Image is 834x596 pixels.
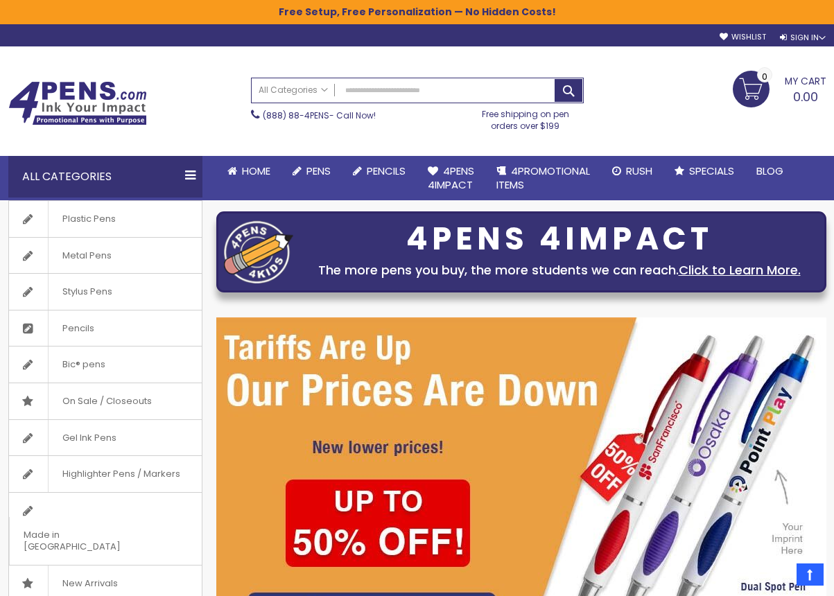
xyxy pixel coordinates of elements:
[9,238,202,274] a: Metal Pens
[216,156,281,186] a: Home
[663,156,745,186] a: Specials
[48,201,130,237] span: Plastic Pens
[485,156,601,201] a: 4PROMOTIONALITEMS
[626,164,652,178] span: Rush
[689,164,734,178] span: Specials
[417,156,485,201] a: 4Pens4impact
[9,456,202,492] a: Highlighter Pens / Markers
[259,85,328,96] span: All Categories
[242,164,270,178] span: Home
[467,103,584,131] div: Free shipping on pen orders over $199
[496,164,590,192] span: 4PROMOTIONAL ITEMS
[9,201,202,237] a: Plastic Pens
[48,274,126,310] span: Stylus Pens
[9,310,202,347] a: Pencils
[342,156,417,186] a: Pencils
[300,261,819,280] div: The more pens you buy, the more students we can reach.
[224,220,293,283] img: four_pen_logo.png
[780,33,826,43] div: Sign In
[300,225,819,254] div: 4PENS 4IMPACT
[679,261,801,279] a: Click to Learn More.
[9,493,202,565] a: Made in [GEOGRAPHIC_DATA]
[756,164,783,178] span: Blog
[9,420,202,456] a: Gel Ink Pens
[428,164,474,192] span: 4Pens 4impact
[263,109,329,121] a: (888) 88-4PENS
[9,274,202,310] a: Stylus Pens
[48,420,130,456] span: Gel Ink Pens
[793,88,818,105] span: 0.00
[48,310,108,347] span: Pencils
[9,383,202,419] a: On Sale / Closeouts
[306,164,331,178] span: Pens
[733,71,826,105] a: 0.00 0
[48,383,166,419] span: On Sale / Closeouts
[48,238,125,274] span: Metal Pens
[281,156,342,186] a: Pens
[762,70,767,83] span: 0
[263,109,376,121] span: - Call Now!
[9,517,167,565] span: Made in [GEOGRAPHIC_DATA]
[9,347,202,383] a: Bic® pens
[8,81,147,125] img: 4Pens Custom Pens and Promotional Products
[252,78,335,101] a: All Categories
[601,156,663,186] a: Rush
[8,156,202,198] div: All Categories
[720,32,766,42] a: Wishlist
[367,164,406,178] span: Pencils
[48,456,194,492] span: Highlighter Pens / Markers
[745,156,794,186] a: Blog
[48,347,119,383] span: Bic® pens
